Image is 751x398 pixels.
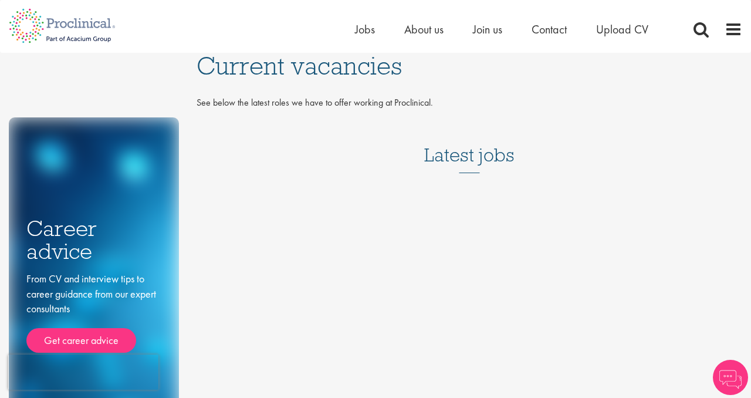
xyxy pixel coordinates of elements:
[713,360,748,395] img: Chatbot
[404,22,444,37] a: About us
[473,22,502,37] a: Join us
[596,22,648,37] a: Upload CV
[532,22,567,37] a: Contact
[197,50,402,82] span: Current vacancies
[26,271,161,353] div: From CV and interview tips to career guidance from our expert consultants
[355,22,375,37] a: Jobs
[26,217,161,262] h3: Career advice
[197,96,742,110] p: See below the latest roles we have to offer working at Proclinical.
[26,328,136,353] a: Get career advice
[8,355,158,390] iframe: reCAPTCHA
[424,116,515,173] h3: Latest jobs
